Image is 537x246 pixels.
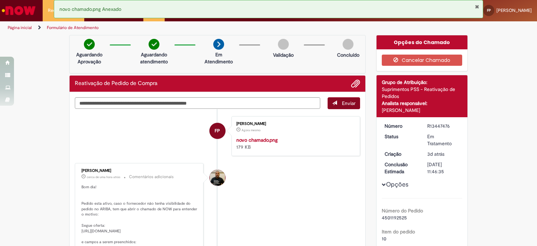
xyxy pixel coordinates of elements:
div: 179 KB [236,136,353,150]
span: Requisições [48,7,72,14]
span: FP [215,122,220,139]
div: Opções do Chamado [377,35,468,49]
div: [DATE] 11:46:35 [427,161,460,175]
img: img-circle-grey.png [343,39,353,50]
button: Adicionar anexos [351,79,360,88]
div: Suprimentos PSS - Reativação de Pedidos [382,86,463,100]
button: Cancelar Chamado [382,55,463,66]
dt: Status [379,133,422,140]
span: cerca de uma hora atrás [87,175,120,179]
span: Enviar [342,100,356,106]
div: [PERSON_NAME] [382,107,463,114]
span: FP [487,8,491,13]
div: [PERSON_NAME] [236,122,353,126]
div: Grupo de Atribuição: [382,79,463,86]
span: novo chamado.png Anexado [59,6,121,12]
dt: Número [379,122,422,129]
img: check-circle-green.png [84,39,95,50]
ul: Trilhas de página [5,21,353,34]
button: Fechar Notificação [475,4,479,9]
div: Em Tratamento [427,133,460,147]
dt: Criação [379,150,422,157]
b: Número do Pedido [382,208,423,214]
p: Aguardando Aprovação [72,51,106,65]
small: Comentários adicionais [129,174,174,180]
img: img-circle-grey.png [278,39,289,50]
span: 3d atrás [427,151,444,157]
a: Formulário de Atendimento [47,25,99,30]
span: 4501192525 [382,215,407,221]
img: ServiceNow [1,3,37,17]
div: [PERSON_NAME] [81,169,198,173]
div: Gabriel Castelo Rainiak [209,170,225,186]
p: Concluído [337,51,359,58]
h2: Reativação de Pedido de Compra Histórico de tíquete [75,80,157,87]
div: R13447476 [427,122,460,129]
b: Item do pedido [382,229,415,235]
span: Agora mesmo [242,128,260,132]
img: check-circle-green.png [149,39,159,50]
div: 26/08/2025 10:35:47 [427,150,460,157]
dt: Conclusão Estimada [379,161,422,175]
a: novo chamado.png [236,137,278,143]
time: 28/08/2025 15:06:14 [242,128,260,132]
p: Aguardando atendimento [137,51,171,65]
button: Enviar [328,97,360,109]
span: 10 [382,236,386,242]
time: 26/08/2025 10:35:47 [427,151,444,157]
textarea: Digite sua mensagem aqui... [75,97,320,109]
p: Em Atendimento [202,51,236,65]
p: Validação [273,51,294,58]
a: Página inicial [8,25,32,30]
div: Analista responsável: [382,100,463,107]
div: Flavia Pereira Pires [209,123,225,139]
span: [PERSON_NAME] [496,7,532,13]
img: arrow-next.png [213,39,224,50]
